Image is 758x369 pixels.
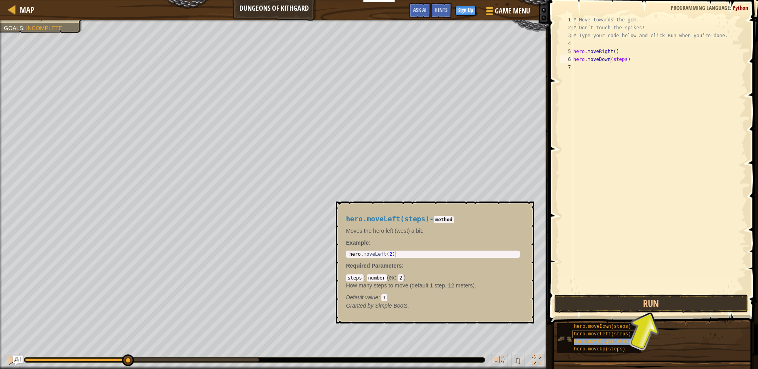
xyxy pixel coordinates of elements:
span: Granted by [346,302,375,309]
span: ex [389,274,395,281]
code: number [367,274,387,282]
span: Example [346,240,369,246]
h4: - [346,215,520,223]
strong: : [346,240,371,246]
span: : [402,262,404,269]
span: : [394,274,398,281]
div: ( ) [346,274,520,301]
p: Moves the hero left (west) a bit. [346,227,520,235]
code: 2 [398,274,404,282]
span: : [378,294,381,301]
code: method [434,216,454,223]
code: steps [346,274,364,282]
em: Simple Boots. [346,302,410,309]
span: : [364,274,367,281]
span: hero.moveLeft(steps) [346,215,430,223]
span: Required Parameters [346,262,402,269]
code: 1 [381,294,387,301]
span: Default value [346,294,379,301]
p: How many steps to move (default 1 step, 12 meters). [346,282,520,289]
